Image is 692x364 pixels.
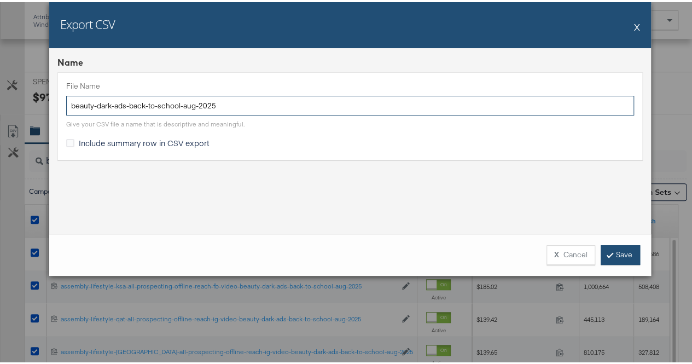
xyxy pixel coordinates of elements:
[57,54,643,67] div: Name
[546,243,595,263] button: XCancel
[66,79,634,89] label: File Name
[601,243,640,263] a: Save
[79,135,210,146] span: Include summary row in CSV export
[554,247,559,258] strong: X
[60,14,115,30] h2: Export CSV
[634,14,640,36] button: X
[66,118,245,126] div: Give your CSV file a name that is descriptive and meaningful.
